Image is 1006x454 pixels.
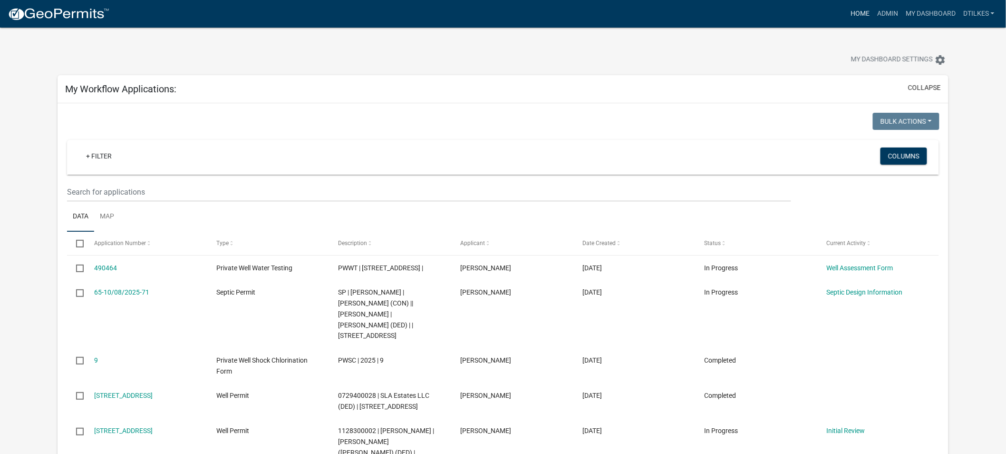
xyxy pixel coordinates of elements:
[94,240,146,247] span: Application Number
[460,240,485,247] span: Applicant
[843,50,954,69] button: My Dashboard Settingssettings
[873,5,902,23] a: Admin
[339,288,414,339] span: SP | Long, Philip | Long, Shaylyn (CON) || Wiarda, Merlyn | Wiarda, Collette (DED) | | 1036 CARDI...
[705,427,738,434] span: In Progress
[847,5,873,23] a: Home
[908,83,941,93] button: collapse
[85,232,207,255] datatable-header-cell: Application Number
[705,288,738,296] span: In Progress
[817,232,939,255] datatable-header-cell: Current Activity
[826,264,893,272] a: Well Assessment Form
[67,232,85,255] datatable-header-cell: Select
[339,356,384,364] span: PWSC | 2025 | 9
[460,427,511,434] span: Dan Tilkes
[880,148,927,165] button: Columns
[460,264,511,272] span: Dan Tilkes
[94,356,98,364] a: 9
[705,392,736,399] span: Completed
[851,54,933,66] span: My Dashboard Settings
[65,83,176,95] h5: My Workflow Applications:
[826,240,866,247] span: Current Activity
[94,392,153,399] a: [STREET_ADDRESS]
[207,232,329,255] datatable-header-cell: Type
[94,264,117,272] a: 490464
[67,202,94,232] a: Data
[582,392,602,399] span: 10/02/2025
[329,232,451,255] datatable-header-cell: Description
[94,427,153,434] a: [STREET_ADDRESS]
[582,264,602,272] span: 10/09/2025
[582,356,602,364] span: 10/06/2025
[216,356,308,375] span: Private Well Shock Chlorination Form
[582,427,602,434] span: 10/02/2025
[959,5,998,23] a: dtilkes
[582,240,616,247] span: Date Created
[216,288,255,296] span: Septic Permit
[705,264,738,272] span: In Progress
[582,288,602,296] span: 10/08/2025
[705,240,721,247] span: Status
[695,232,817,255] datatable-header-cell: Status
[460,288,511,296] span: Dan Tilkes
[573,232,696,255] datatable-header-cell: Date Created
[902,5,959,23] a: My Dashboard
[94,288,149,296] a: 65-10/08/2025-71
[873,113,939,130] button: Bulk Actions
[451,232,573,255] datatable-header-cell: Applicant
[94,202,120,232] a: Map
[67,182,792,202] input: Search for applications
[705,356,736,364] span: Completed
[216,392,249,399] span: Well Permit
[216,240,229,247] span: Type
[78,148,119,165] a: + Filter
[460,392,511,399] span: Dan Tilkes
[339,392,430,410] span: 0729400028 | SLA Estates LLC (DED) | 1392 OLIVE AVE
[339,264,424,272] span: PWWT | 2025 | 182 Warbler Ave |
[826,288,902,296] a: Septic Design Information
[935,54,946,66] i: settings
[826,427,865,434] a: Initial Review
[339,240,368,247] span: Description
[216,264,292,272] span: Private Well Water Testing
[216,427,249,434] span: Well Permit
[460,356,511,364] span: Dan Tilkes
